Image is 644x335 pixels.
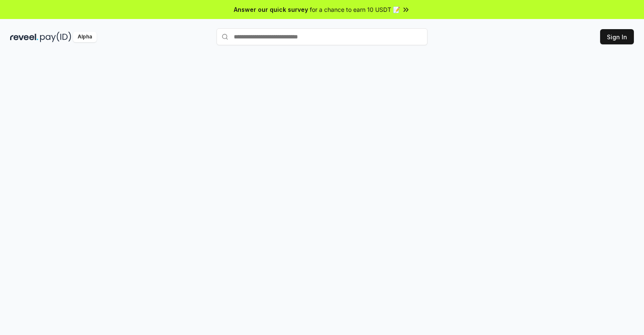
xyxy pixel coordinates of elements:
[40,32,71,42] img: pay_id
[234,5,308,14] span: Answer our quick survey
[310,5,400,14] span: for a chance to earn 10 USDT 📝
[10,32,38,42] img: reveel_dark
[73,32,97,42] div: Alpha
[600,29,634,44] button: Sign In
